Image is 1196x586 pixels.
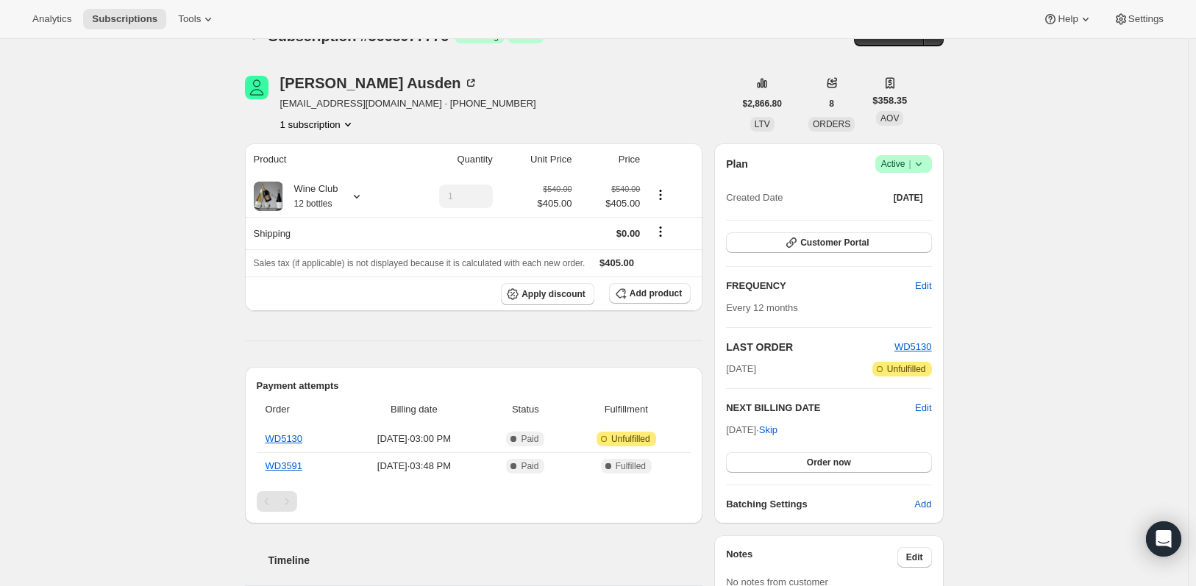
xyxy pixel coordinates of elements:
span: $405.00 [580,196,640,211]
button: Edit [897,547,932,568]
small: $540.00 [543,185,572,193]
h2: FREQUENCY [726,279,915,293]
span: ORDERS [813,119,850,129]
span: Billing date [347,402,480,417]
span: Status [489,402,561,417]
button: Settings [1105,9,1172,29]
button: Edit [915,401,931,415]
button: Add [905,493,940,516]
span: | [908,158,911,170]
span: [DATE] · [726,424,777,435]
th: Product [245,143,399,176]
span: Settings [1128,13,1164,25]
th: Shipping [245,217,399,249]
a: WD5130 [894,341,932,352]
button: WD5130 [894,340,932,354]
button: Skip [750,418,786,442]
span: $405.00 [599,257,634,268]
span: [EMAIL_ADDRESS][DOMAIN_NAME] · [PHONE_NUMBER] [280,96,536,111]
span: $358.35 [872,93,907,108]
span: Unfulfilled [887,363,926,375]
span: Help [1058,13,1078,25]
span: Add product [630,287,682,299]
span: Order now [807,457,851,468]
small: 12 bottles [294,199,332,209]
span: Add [914,497,931,512]
span: Customer Portal [800,237,869,249]
th: Order [257,393,344,426]
span: Apply discount [522,288,585,300]
span: $405.00 [537,196,572,211]
button: Order now [726,452,931,473]
h6: Batching Settings [726,497,914,512]
span: Fulfillment [570,402,682,417]
span: Paid [521,433,538,445]
span: $2,866.80 [743,98,782,110]
button: Subscriptions [83,9,166,29]
button: $2,866.80 [734,93,791,114]
th: Quantity [399,143,497,176]
div: [PERSON_NAME] Ausden [280,76,479,90]
h2: Plan [726,157,748,171]
span: Gabrielle Ausden [245,76,268,99]
span: LTV [755,119,770,129]
span: Every 12 months [726,302,798,313]
th: Price [576,143,644,176]
h3: Notes [726,547,897,568]
span: Edit [915,279,931,293]
h2: NEXT BILLING DATE [726,401,915,415]
span: Skip [759,423,777,437]
span: Fulfilled [616,460,646,472]
span: Analytics [32,13,71,25]
button: Help [1034,9,1101,29]
span: Sales tax (if applicable) is not displayed because it is calculated with each new order. [254,258,585,268]
button: Customer Portal [726,232,931,253]
span: Subscriptions [92,13,157,25]
span: [DATE] [726,362,756,376]
button: 8 [820,93,843,114]
button: Product actions [280,117,355,132]
button: Analytics [24,9,80,29]
span: Edit [906,551,923,563]
button: Add product [609,283,691,304]
span: [DATE] [894,192,923,204]
th: Unit Price [497,143,577,176]
button: [DATE] [885,187,932,208]
small: $540.00 [611,185,640,193]
a: WD5130 [266,433,303,444]
span: [DATE] · 03:48 PM [347,459,480,474]
button: Apply discount [501,283,594,305]
h2: LAST ORDER [726,340,894,354]
div: Wine Club [283,182,338,211]
h2: Payment attempts [257,379,691,393]
span: Paid [521,460,538,472]
span: Created Date [726,190,783,205]
span: Unfulfilled [611,433,650,445]
button: Tools [169,9,224,29]
span: [DATE] · 03:00 PM [347,432,480,446]
button: Shipping actions [649,224,672,240]
a: WD3591 [266,460,303,471]
span: Active [881,157,926,171]
span: Tools [178,13,201,25]
div: Open Intercom Messenger [1146,521,1181,557]
button: Edit [906,274,940,298]
h2: Timeline [268,553,703,568]
nav: Pagination [257,491,691,512]
span: $0.00 [616,228,641,239]
span: AOV [880,113,899,124]
button: Product actions [649,187,672,203]
img: product img [254,182,283,211]
span: 8 [829,98,834,110]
